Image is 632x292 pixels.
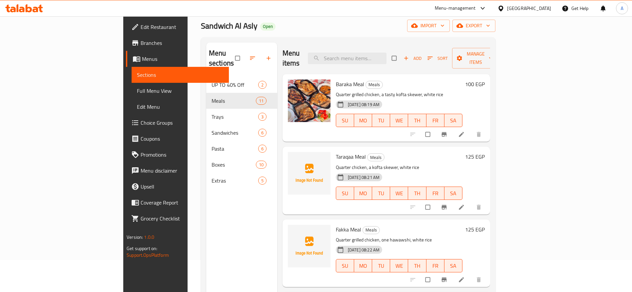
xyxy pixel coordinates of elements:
span: TU [375,189,387,198]
button: TH [408,187,426,200]
div: items [256,161,267,169]
div: Open [260,23,276,31]
div: Meals [362,226,380,234]
span: Meals [367,154,384,161]
a: Menu disclaimer [126,163,229,179]
input: search [308,53,386,64]
span: 3 [259,114,266,120]
div: Menu-management [435,4,476,12]
span: A [621,5,623,12]
span: Add [403,55,421,62]
a: Grocery Checklist [126,211,229,226]
span: Edit Restaurant [141,23,224,31]
button: Branch-specific-item [437,127,453,142]
h6: 100 EGP [465,79,485,89]
span: [DATE] 08:22 AM [345,247,382,253]
div: Trays3 [206,109,277,125]
span: TH [411,116,423,125]
button: export [452,20,495,32]
button: Manage items [452,48,499,69]
span: Menus [142,55,224,63]
span: SA [447,261,460,271]
span: Sandwich Al Asly [201,18,258,33]
div: Meals [212,97,256,105]
button: TH [408,114,426,127]
a: Coverage Report [126,195,229,211]
span: [DATE] 08:21 AM [345,174,382,181]
span: Menu disclaimer [141,167,224,175]
span: Fakka Meal [336,224,361,234]
button: FR [426,114,444,127]
a: Coupons [126,131,229,147]
button: SU [336,114,354,127]
span: MO [357,261,369,271]
span: Add item [402,53,423,64]
button: Add [402,53,423,64]
span: Coverage Report [141,199,224,207]
span: 1.0.0 [144,233,154,241]
span: SU [339,261,351,271]
img: Baraka Meal [288,79,330,122]
span: Manage items [457,50,494,67]
span: SA [447,116,460,125]
button: TH [408,259,426,272]
button: TU [372,259,390,272]
span: Open [260,24,276,29]
button: Branch-specific-item [437,272,453,287]
span: Full Menu View [137,87,224,95]
button: FR [426,187,444,200]
span: Baraka Meal [336,79,364,89]
span: 11 [256,98,266,104]
div: items [258,129,267,137]
img: Fakka Meal [288,225,330,267]
span: [DATE] 08:19 AM [345,101,382,108]
span: Meals [366,81,382,88]
span: Coupons [141,135,224,143]
h6: 125 EGP [465,152,485,161]
h2: Menu items [283,48,300,68]
span: WE [393,189,405,198]
p: Quarter grilled chicken, a tasty kofta skewer, white rice [336,90,462,99]
span: Sandwiches [212,129,258,137]
div: items [258,145,267,153]
button: TU [372,187,390,200]
button: MO [354,114,372,127]
span: WE [393,116,405,125]
span: Sort [427,55,448,62]
a: Upsell [126,179,229,195]
span: Taraqaa Meal [336,152,366,162]
div: Boxes10 [206,157,277,173]
button: WE [390,187,408,200]
span: WE [393,261,405,271]
button: SA [444,114,462,127]
span: TH [411,261,423,271]
div: Meals11 [206,93,277,109]
button: delete [471,272,487,287]
div: items [258,81,267,89]
span: Branches [141,39,224,47]
button: FR [426,259,444,272]
span: TU [375,116,387,125]
span: 6 [259,146,266,152]
div: Pasta6 [206,141,277,157]
span: Sort sections [245,51,261,66]
span: Boxes [212,161,256,169]
button: MO [354,259,372,272]
div: Trays [212,113,258,121]
button: TU [372,114,390,127]
span: FR [429,189,442,198]
p: Quarter chicken, a kofta skewer, white rice [336,163,462,172]
a: Menus [126,51,229,67]
button: delete [471,200,487,215]
button: SU [336,259,354,272]
span: Extras [212,177,258,185]
span: Meals [363,226,379,234]
h6: 125 EGP [465,225,485,234]
span: Sort items [423,53,452,64]
span: import [412,22,444,30]
button: Sort [426,53,449,64]
a: Edit menu item [458,204,466,211]
span: 6 [259,130,266,136]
